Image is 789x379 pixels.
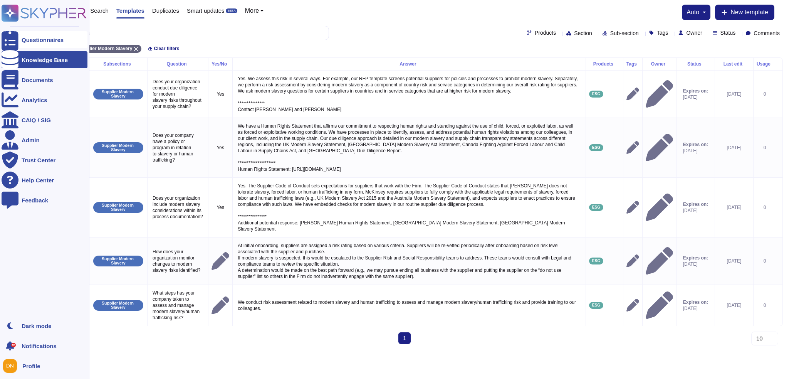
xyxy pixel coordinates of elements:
[212,91,229,97] p: Yes
[2,71,87,88] a: Documents
[2,357,22,374] button: user
[687,9,706,15] button: auto
[22,37,64,43] div: Questionnaires
[22,57,68,63] div: Knowledge Base
[22,177,54,183] div: Help Center
[657,30,668,35] span: Tags
[151,193,205,222] p: Does your organization include modern slavery considerations within its process documentation?
[96,301,141,309] p: Supplier Modern Slavery
[683,148,708,154] span: [DATE]
[22,77,53,83] div: Documents
[22,343,57,349] span: Notifications
[236,74,583,115] p: Yes. We assess this risk in several ways. For example, our RFP template screens potential supplie...
[2,31,87,48] a: Questionnaires
[757,91,773,97] div: 0
[592,303,600,307] span: ESG
[92,62,144,66] div: Subsections
[718,145,750,151] div: [DATE]
[680,62,712,66] div: Status
[683,261,708,267] span: [DATE]
[2,192,87,209] a: Feedback
[236,121,583,174] p: We have a Human Rights Statement that affirms our commitment to respecting human rights and stand...
[720,30,736,35] span: Status
[757,302,773,308] div: 0
[574,30,592,36] span: Section
[30,26,329,40] input: Search by keywords
[683,207,708,214] span: [DATE]
[151,62,205,66] div: Question
[646,62,673,66] div: Owner
[212,62,229,66] div: Yes/No
[626,62,639,66] div: Tags
[683,299,708,305] span: Expires on:
[398,332,411,344] span: 1
[683,201,708,207] span: Expires on:
[152,8,179,13] span: Duplicates
[116,8,144,13] span: Templates
[589,62,620,66] div: Products
[22,363,40,369] span: Profile
[11,343,16,347] div: 9+
[683,94,708,100] span: [DATE]
[610,30,639,36] span: Sub-section
[22,117,51,123] div: CAIQ / SIG
[718,258,750,264] div: [DATE]
[96,143,141,152] p: Supplier Modern Slavery
[212,145,229,151] p: Yes
[154,46,179,51] span: Clear filters
[2,111,87,128] a: CAIQ / SIG
[151,247,205,275] p: How does your organization monitor changes to modern slavery risks identified?
[683,88,708,94] span: Expires on:
[718,302,750,308] div: [DATE]
[757,258,773,264] div: 0
[226,8,237,13] div: BETA
[90,8,109,13] span: Search
[236,297,583,313] p: We conduct risk assessment related to modern slavery and human trafficking to assess and manage m...
[151,77,205,111] p: Does your organization conduct due diligence for modern slavery risks throughout your supply chain?
[22,323,52,329] div: Dark mode
[2,152,87,168] a: Trust Center
[718,91,750,97] div: [DATE]
[3,359,17,373] img: user
[2,172,87,189] a: Help Center
[236,62,583,66] div: Answer
[22,137,40,143] div: Admin
[151,130,205,165] p: Does your company have a policy or program in relation to slavery or human trafficking?
[757,204,773,211] div: 0
[212,204,229,211] p: Yes
[718,62,750,66] div: Last edit
[683,141,708,148] span: Expires on:
[535,30,556,35] span: Products
[754,30,780,36] span: Comments
[236,241,583,281] p: At initial onboarding, suppliers are assigned a risk rating based on various criteria. Suppliers ...
[96,257,141,265] p: Supplier Modern Slavery
[2,91,87,108] a: Analytics
[78,46,133,51] span: Supplier Modern Slavery
[592,259,600,263] span: ESG
[22,97,47,103] div: Analytics
[757,62,773,66] div: Usage
[2,131,87,148] a: Admin
[187,8,225,13] span: Smart updates
[592,92,600,96] span: ESG
[592,146,600,150] span: ESG
[730,9,768,15] span: New template
[96,203,141,211] p: Supplier Modern Slavery
[683,255,708,261] span: Expires on:
[687,9,699,15] span: auto
[22,197,48,203] div: Feedback
[715,5,774,20] button: New template
[683,305,708,312] span: [DATE]
[686,30,702,35] span: Owner
[718,204,750,211] div: [DATE]
[245,8,264,14] button: More
[151,288,205,323] p: What steps has your company taken to assess and manage modern slavery/human trafficking risk?
[757,145,773,151] div: 0
[236,181,583,234] p: Yes. The Supplier Code of Conduct sets expectations for suppliers that work with the Firm. The Su...
[22,157,55,163] div: Trust Center
[245,8,259,14] span: More
[96,90,141,98] p: Supplier Modern Slavery
[2,51,87,68] a: Knowledge Base
[592,206,600,209] span: ESG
